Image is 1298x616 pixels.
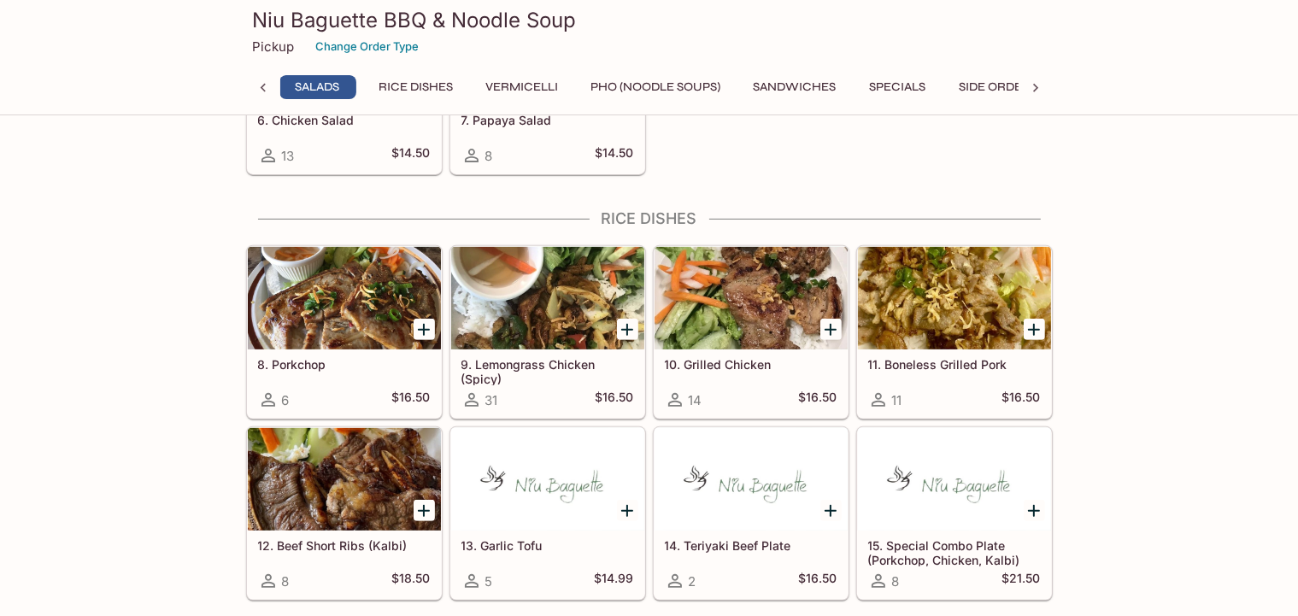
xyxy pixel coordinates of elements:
h5: 6. Chicken Salad [258,113,431,127]
p: Pickup [253,38,295,55]
span: 13 [282,148,295,164]
h5: $21.50 [1002,571,1041,591]
button: Add 14. Teriyaki Beef Plate [820,500,842,521]
button: Side Orders [950,75,1048,99]
h5: 11. Boneless Grilled Pork [868,357,1041,372]
button: Vermicelli [477,75,568,99]
h3: Niu Baguette BBQ & Noodle Soup [253,7,1046,33]
button: Sandwiches [744,75,846,99]
h4: Rice Dishes [246,209,1053,228]
a: 15. Special Combo Plate (Porkchop, Chicken, Kalbi)8$21.50 [857,427,1052,600]
a: 9. Lemongrass Chicken (Spicy)31$16.50 [450,246,645,419]
h5: 13. Garlic Tofu [461,538,634,553]
a: 13. Garlic Tofu5$14.99 [450,427,645,600]
span: 8 [282,573,290,590]
button: Salads [279,75,356,99]
h5: 10. Grilled Chicken [665,357,837,372]
button: Add 8. Porkchop [414,319,435,340]
a: 11. Boneless Grilled Pork11$16.50 [857,246,1052,419]
span: 5 [485,573,493,590]
div: 13. Garlic Tofu [451,428,644,531]
button: Specials [860,75,937,99]
div: 11. Boneless Grilled Pork [858,247,1051,349]
h5: 12. Beef Short Ribs (Kalbi) [258,538,431,553]
button: Add 13. Garlic Tofu [617,500,638,521]
button: Pho (Noodle Soups) [582,75,731,99]
button: Add 15. Special Combo Plate (Porkchop, Chicken, Kalbi) [1024,500,1045,521]
a: 12. Beef Short Ribs (Kalbi)8$18.50 [247,427,442,600]
button: Add 11. Boneless Grilled Pork [1024,319,1045,340]
span: 2 [689,573,696,590]
span: 8 [485,148,493,164]
button: Add 9. Lemongrass Chicken (Spicy) [617,319,638,340]
span: 14 [689,392,702,408]
h5: $16.50 [799,571,837,591]
h5: $16.50 [1002,390,1041,410]
h5: 9. Lemongrass Chicken (Spicy) [461,357,634,385]
h5: 8. Porkchop [258,357,431,372]
div: 14. Teriyaki Beef Plate [655,428,848,531]
span: 8 [892,573,900,590]
h5: $18.50 [392,571,431,591]
div: 8. Porkchop [248,247,441,349]
h5: $16.50 [392,390,431,410]
h5: $14.50 [596,145,634,166]
button: Rice Dishes [370,75,463,99]
button: Add 10. Grilled Chicken [820,319,842,340]
span: 11 [892,392,902,408]
h5: $16.50 [596,390,634,410]
h5: 15. Special Combo Plate (Porkchop, Chicken, Kalbi) [868,538,1041,566]
div: 15. Special Combo Plate (Porkchop, Chicken, Kalbi) [858,428,1051,531]
div: 10. Grilled Chicken [655,247,848,349]
div: 9. Lemongrass Chicken (Spicy) [451,247,644,349]
a: 8. Porkchop6$16.50 [247,246,442,419]
span: 31 [485,392,498,408]
button: Change Order Type [308,33,427,60]
h5: $14.50 [392,145,431,166]
h5: 14. Teriyaki Beef Plate [665,538,837,553]
span: 6 [282,392,290,408]
button: Add 12. Beef Short Ribs (Kalbi) [414,500,435,521]
a: 10. Grilled Chicken14$16.50 [654,246,849,419]
h5: $14.99 [595,571,634,591]
h5: $16.50 [799,390,837,410]
h5: 7. Papaya Salad [461,113,634,127]
div: 12. Beef Short Ribs (Kalbi) [248,428,441,531]
a: 14. Teriyaki Beef Plate2$16.50 [654,427,849,600]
